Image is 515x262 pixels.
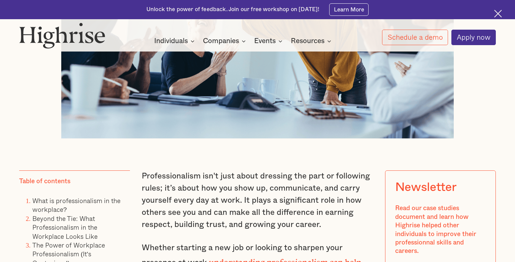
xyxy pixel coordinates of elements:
div: Events [254,37,284,45]
a: Schedule a demo [382,30,448,45]
div: Table of contents [19,177,70,186]
div: Events [254,37,276,45]
a: Beyond the Tie: What Professionalism in the Workplace Looks Like [32,214,98,241]
div: Newsletter [395,181,456,195]
div: Read our case studies document and learn how Highrise helped other individuals to improve their p... [395,204,486,256]
img: Highrise logo [19,23,105,48]
img: Cross icon [494,10,502,18]
div: Individuals [154,37,197,45]
a: Learn More [329,3,369,16]
p: Professionalism isn't just about dressing the part or following rules; it’s about how you show up... [142,170,373,231]
div: Resources [291,37,333,45]
div: Individuals [154,37,188,45]
div: Companies [203,37,239,45]
div: Companies [203,37,248,45]
a: Apply now [451,30,496,45]
div: Resources [291,37,324,45]
a: What is professionalism in the workplace? [32,196,121,214]
div: Unlock the power of feedback. Join our free workshop on [DATE]! [146,6,320,13]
